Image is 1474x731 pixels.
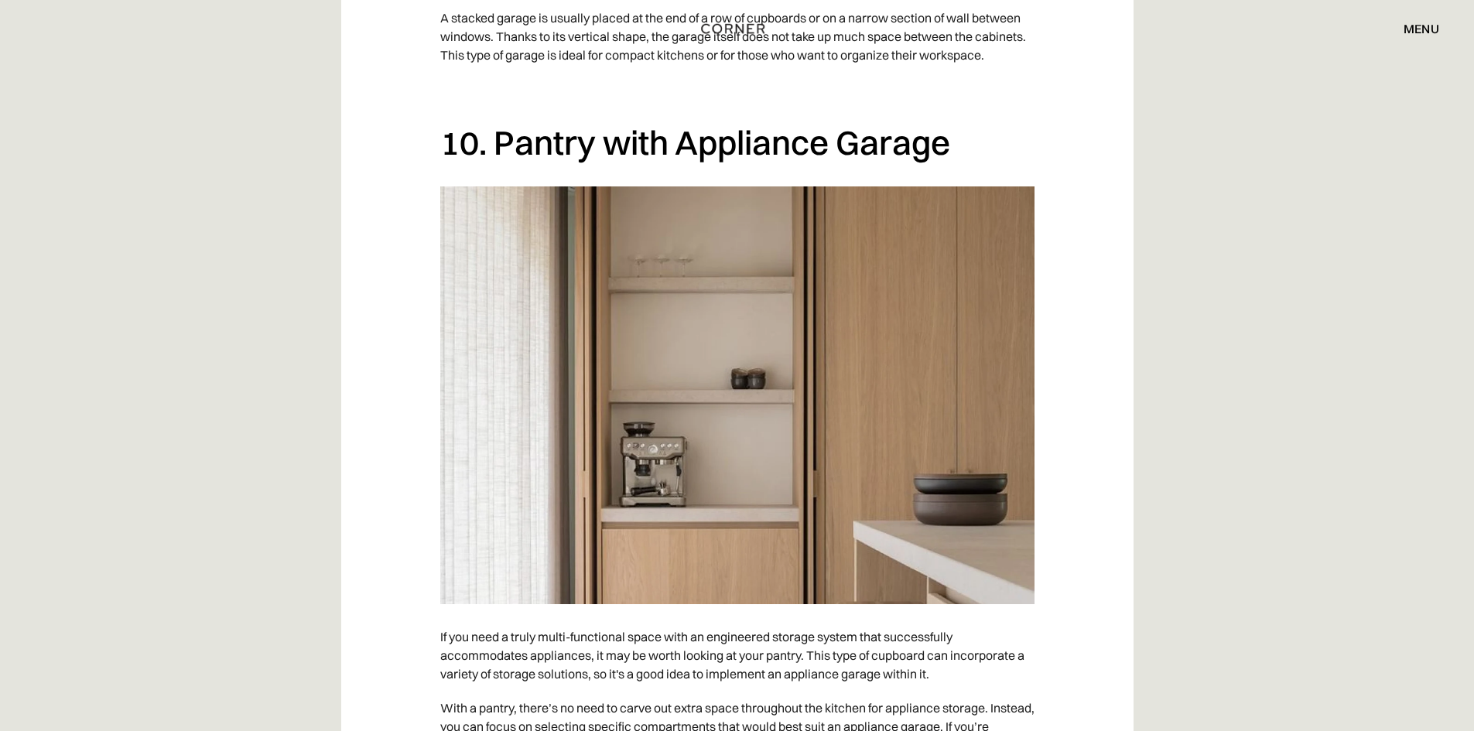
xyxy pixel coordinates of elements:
h2: 10. Pantry with Appliance Garage [440,121,1035,164]
div: menu [1388,15,1439,42]
a: home [682,19,792,39]
p: ‍ [440,72,1035,106]
div: menu [1404,22,1439,35]
p: If you need a truly multi-functional space with an engineered storage system that successfully ac... [440,620,1035,691]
